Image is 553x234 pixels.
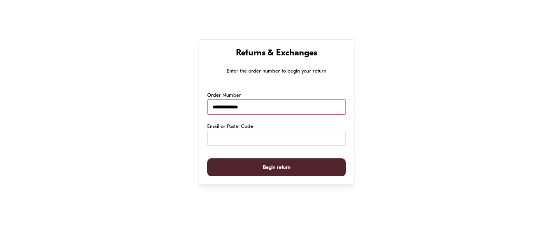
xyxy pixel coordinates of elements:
[207,158,346,177] button: Begin return
[207,67,346,75] p: Enter the order number to begin your return
[207,48,346,59] h1: Returns & Exchanges
[207,92,241,99] label: Order Number
[263,159,291,176] span: Begin return
[207,123,253,131] label: Email or Postal Code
